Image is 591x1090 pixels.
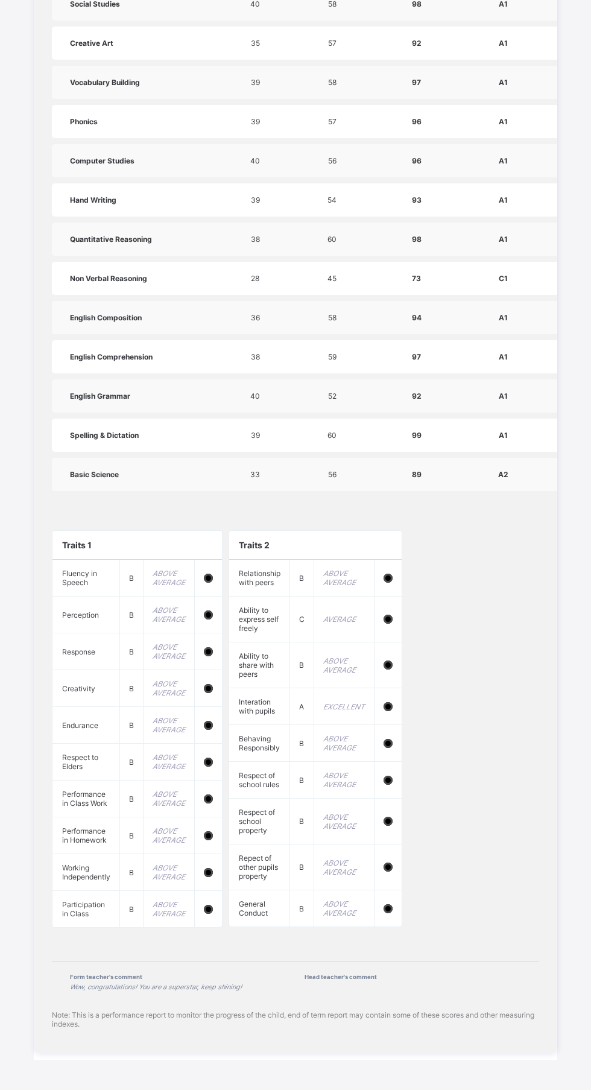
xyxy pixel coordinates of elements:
[62,647,95,656] span: Response
[250,470,260,479] span: 33
[239,697,275,715] span: Interation with pupils
[153,642,185,661] i: ABOVE AVERAGE
[62,721,98,730] span: Endurance
[299,739,304,748] span: B
[323,771,356,789] i: ABOVE AVERAGE
[153,569,185,587] i: ABOVE AVERAGE
[62,540,92,550] span: Traits 1
[499,313,508,322] span: A1
[499,352,508,361] span: A1
[327,274,337,283] span: 45
[323,656,356,674] i: ABOVE AVERAGE
[499,78,508,87] span: A1
[412,235,422,244] span: 98
[412,78,421,87] span: 97
[153,790,185,808] i: ABOVE AVERAGE
[499,274,508,283] span: C1
[70,274,147,283] span: Non Verbal Reasoning
[299,904,304,913] span: B
[129,721,134,730] span: B
[499,195,508,204] span: A1
[62,610,99,619] span: Perception
[70,235,152,244] span: Quantitative Reasoning
[251,274,259,283] span: 28
[153,606,185,624] i: ABOVE AVERAGE
[62,569,97,587] span: Fluency in Speech
[412,156,422,165] span: 96
[70,156,134,165] span: Computer Studies
[328,39,337,48] span: 57
[70,470,119,479] span: Basic Science
[412,313,422,322] span: 94
[328,156,337,165] span: 56
[250,391,260,401] span: 40
[412,431,422,440] span: 99
[251,117,260,126] span: 39
[129,610,134,619] span: B
[323,813,356,831] i: ABOVE AVERAGE
[323,858,356,876] i: ABOVE AVERAGE
[251,78,260,87] span: 39
[70,352,153,361] span: English Comprehension
[323,615,356,624] i: AVERAGE
[62,684,95,693] span: Creativity
[70,78,140,87] span: Vocabulary Building
[251,313,260,322] span: 36
[70,39,113,48] span: Creative Art
[412,39,422,48] span: 92
[328,313,337,322] span: 58
[328,117,337,126] span: 57
[70,431,139,440] span: Spelling & Dictation
[70,391,130,401] span: English Grammar
[323,734,356,752] i: ABOVE AVERAGE
[327,235,337,244] span: 60
[299,776,304,785] span: B
[153,716,185,734] i: ABOVE AVERAGE
[328,391,337,401] span: 52
[499,235,508,244] span: A1
[239,771,279,789] span: Respect of school rules
[239,540,270,550] span: Traits 2
[70,117,98,126] span: Phonics
[499,156,508,165] span: A1
[299,702,304,711] span: A
[323,569,356,587] i: ABOVE AVERAGE
[239,899,268,917] span: General Conduct
[412,470,422,479] span: 89
[70,983,242,991] i: Wow, congratulations! You are a superstar, keep shining!
[239,734,280,752] span: Behaving Responsibly
[328,78,337,87] span: 58
[129,868,134,877] span: B
[299,863,304,872] span: B
[52,1010,534,1028] span: Note: This is a performance report to monitor the progress of the child, end of term report may c...
[499,117,508,126] span: A1
[498,470,508,479] span: A2
[239,606,279,633] span: Ability to express self freely
[251,352,260,361] span: 38
[153,679,185,697] i: ABOVE AVERAGE
[251,39,260,48] span: 35
[299,661,304,670] span: B
[62,753,98,771] span: Respect to Elders
[323,702,365,711] i: EXCELLENT
[62,863,110,881] span: Working Independently
[328,470,337,479] span: 56
[62,826,107,844] span: Performance in Homework
[327,431,337,440] span: 60
[129,647,134,656] span: B
[499,391,508,401] span: A1
[251,431,260,440] span: 39
[412,274,421,283] span: 73
[239,808,275,835] span: Respect of school property
[327,195,337,204] span: 54
[153,900,185,918] i: ABOVE AVERAGE
[499,39,508,48] span: A1
[129,684,134,693] span: B
[129,905,134,914] span: B
[153,826,185,844] i: ABOVE AVERAGE
[412,352,421,361] span: 97
[153,753,185,771] i: ABOVE AVERAGE
[323,899,356,917] i: ABOVE AVERAGE
[412,117,422,126] span: 96
[70,313,142,322] span: English Composition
